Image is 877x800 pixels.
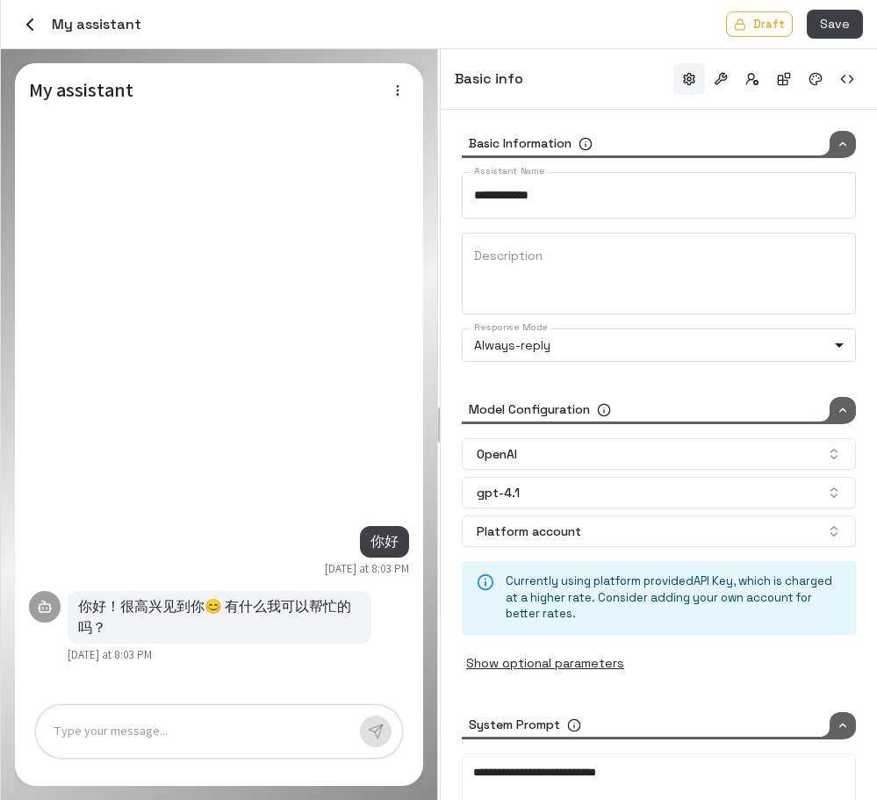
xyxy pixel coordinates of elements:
h6: System Prompt [469,716,560,735]
button: Tools [705,63,737,95]
button: OpenAI [462,438,856,470]
button: Show optional parameters [462,649,629,678]
p: Always-reply [474,336,828,355]
h5: My assistant [29,77,314,103]
h6: Basic Information [469,134,571,154]
label: Response Mode [474,321,548,334]
span: [DATE] at 8:03 PM [325,561,409,577]
button: Integrations [768,63,800,95]
h6: Model Configuration [469,400,590,420]
h6: Basic info [455,68,523,90]
button: Branding [800,63,831,95]
p: 你好！很高兴见到你😊 有什么我可以帮忙的吗？ [78,596,361,638]
button: gpt-4.1 [462,477,856,508]
p: 你好 [370,531,399,552]
p: Currently using platform provided API Key , which is charged at a higher rate. Consider adding yo... [506,573,842,623]
label: Assistant Name [474,164,544,177]
button: Access [737,63,768,95]
button: Platform account [462,515,856,547]
button: Basic info [673,63,705,95]
button: Embed [831,63,863,95]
